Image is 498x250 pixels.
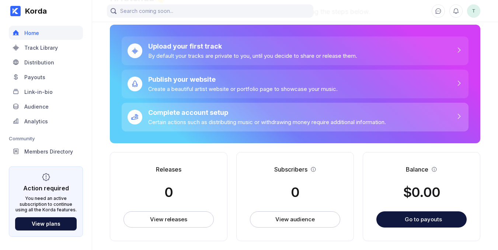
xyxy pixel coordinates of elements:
[9,85,83,99] a: Link-in-bio
[291,184,299,200] div: 0
[122,70,469,98] a: Publish your websiteCreate a beautiful artist website or portfolio page to showcase your music.
[24,59,54,66] div: Distribution
[148,42,357,50] div: Upload your first track
[275,216,315,223] div: View audience
[24,74,45,80] div: Payouts
[9,114,83,129] a: Analytics
[15,196,77,213] div: You need an active subscription to continue using all the Korda features.
[24,45,58,51] div: Track Library
[406,166,428,173] div: Balance
[467,4,480,18] div: Tatenda
[123,211,214,228] button: View releases
[376,211,467,228] button: Go to payouts
[250,211,340,228] button: View audience
[148,119,386,126] div: Certain actions such as distributing music or withdrawing money require additional information.
[24,30,39,36] div: Home
[403,184,440,200] div: $ 0.00
[467,4,480,18] button: T
[164,184,173,200] div: 0
[24,103,49,110] div: Audience
[9,26,83,41] a: Home
[148,52,357,59] div: By default your tracks are private to you, until you decide to share or release them.
[156,166,181,173] div: Releases
[21,7,47,15] div: Korda
[15,217,77,230] button: View plans
[405,216,442,223] div: Go to payouts
[9,144,83,159] a: Members Directory
[9,41,83,55] a: Track Library
[148,109,386,116] div: Complete account setup
[23,184,69,192] div: Action required
[24,148,73,155] div: Members Directory
[122,103,469,131] a: Complete account setupCertain actions such as distributing music or withdrawing money require add...
[107,4,313,18] input: Search coming soon...
[9,99,83,114] a: Audience
[24,89,53,95] div: Link-in-bio
[148,85,338,92] div: Create a beautiful artist website or portfolio page to showcase your music.
[24,118,48,124] div: Analytics
[32,221,60,227] div: View plans
[148,75,338,83] div: Publish your website
[9,70,83,85] a: Payouts
[9,135,83,141] div: Community
[9,55,83,70] a: Distribution
[274,166,307,173] div: Subscribers
[150,216,187,223] div: View releases
[122,36,469,65] a: Upload your first trackBy default your tracks are private to you, until you decide to share or re...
